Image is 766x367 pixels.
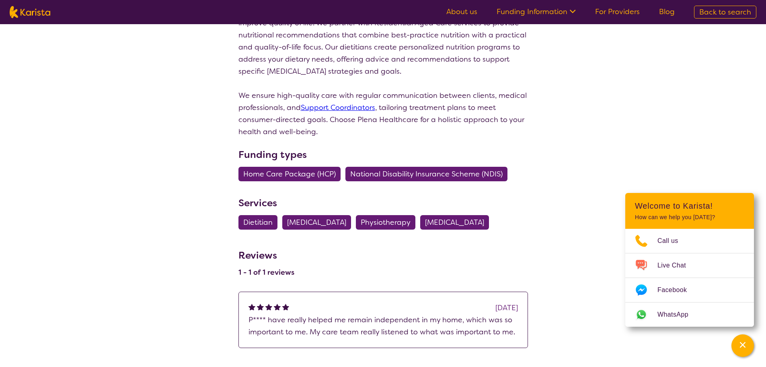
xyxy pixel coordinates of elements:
[495,302,518,314] div: [DATE]
[657,259,696,272] span: Live Chat
[238,169,345,179] a: Home Care Package (HCP)
[361,215,411,230] span: Physiotherapy
[625,303,754,327] a: Web link opens in a new tab.
[345,169,512,179] a: National Disability Insurance Scheme (NDIS)
[446,7,477,17] a: About us
[238,5,528,77] p: Plena Healthcare dietitians are passionate about using food as medicine to improve quality of lif...
[248,303,255,310] img: fullstar
[657,309,698,321] span: WhatsApp
[238,147,528,162] h3: Funding types
[497,7,576,17] a: Funding Information
[243,215,273,230] span: Dietitian
[243,167,336,181] span: Home Care Package (HCP)
[635,201,744,211] h2: Welcome to Karista!
[425,215,484,230] span: [MEDICAL_DATA]
[282,303,289,310] img: fullstar
[595,7,640,17] a: For Providers
[238,218,282,227] a: Dietitian
[282,218,356,227] a: [MEDICAL_DATA]
[356,218,420,227] a: Physiotherapy
[350,167,503,181] span: National Disability Insurance Scheme (NDIS)
[238,196,528,210] h3: Services
[625,193,754,327] div: Channel Menu
[238,89,528,138] p: We ensure high-quality care with regular communication between clients, medical professionals, an...
[657,284,696,296] span: Facebook
[635,214,744,221] p: How can we help you [DATE]?
[625,229,754,327] ul: Choose channel
[287,215,346,230] span: [MEDICAL_DATA]
[274,303,281,310] img: fullstar
[659,7,675,17] a: Blog
[301,103,375,112] a: Support Coordinators
[238,244,294,263] h3: Reviews
[265,303,272,310] img: fullstar
[657,235,688,247] span: Call us
[248,314,518,338] p: P**** have really helped me remain independent in my home, which was so important to me. My care ...
[238,267,294,277] h4: 1 - 1 of 1 reviews
[420,218,494,227] a: [MEDICAL_DATA]
[257,303,264,310] img: fullstar
[10,6,50,18] img: Karista logo
[699,7,751,17] span: Back to search
[694,6,756,19] a: Back to search
[731,334,754,357] button: Channel Menu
